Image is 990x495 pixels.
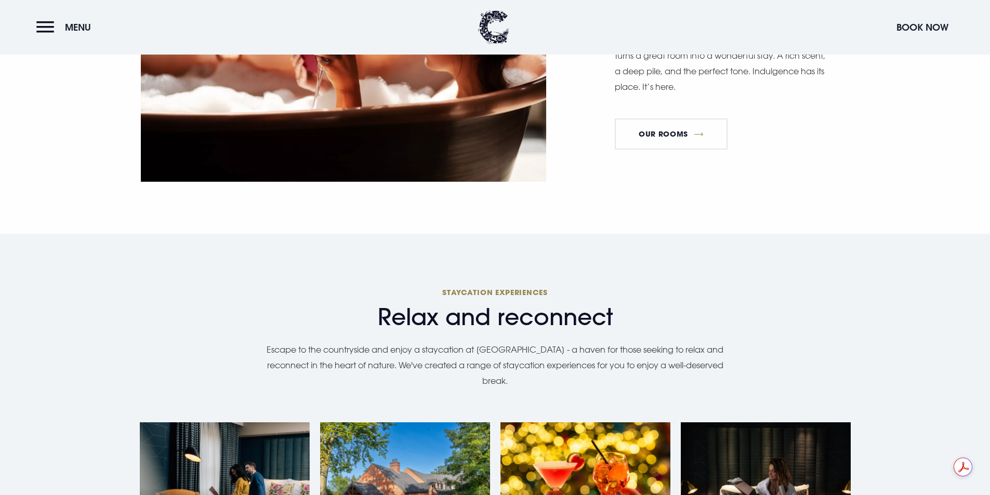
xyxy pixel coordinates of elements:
span: Menu [65,21,91,33]
span: Staycation experiences [140,287,851,297]
p: The fine finish, the delicate touch, the added extra. It turns a great room into a wonderful stay... [615,32,828,95]
span: Relax and reconnect [140,303,851,331]
p: Escape to the countryside and enjoy a staycation at [GEOGRAPHIC_DATA] - a haven for those seeking... [256,342,734,389]
button: Menu [36,16,96,38]
button: Book Now [891,16,954,38]
img: Clandeboye Lodge [478,10,509,44]
a: Our Rooms [615,118,727,150]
